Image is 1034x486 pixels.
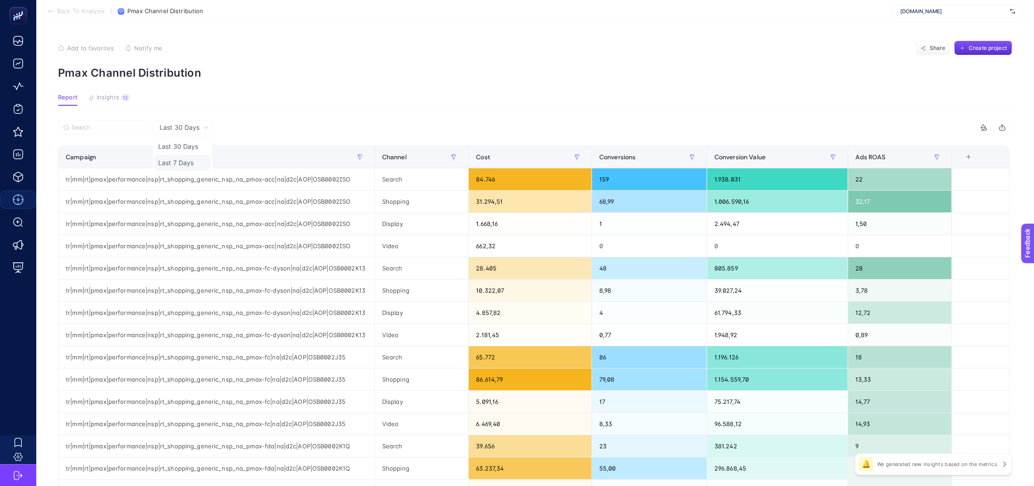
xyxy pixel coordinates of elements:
[476,153,490,161] span: Cost
[707,457,848,479] div: 296.868,45
[469,391,592,412] div: 5.091,16
[592,280,707,301] div: 8,98
[375,302,469,324] div: Display
[375,168,469,190] div: Search
[848,457,951,479] div: 4,69
[58,44,114,52] button: Add to favorites
[915,41,951,55] button: Share
[469,235,592,257] div: 662,32
[848,324,951,346] div: 0,89
[592,346,707,368] div: 86
[592,457,707,479] div: 55,00
[707,280,848,301] div: 39.027,24
[375,413,469,435] div: Video
[592,235,707,257] div: 0
[58,257,374,279] div: tr|mm|rt|pmax|performance|nsp|rt_shopping_generic_nsp_na_pmax-fc-dyson|na|d2c|AOP|OSB0002K13
[954,41,1012,55] button: Create project
[382,153,407,161] span: Channel
[58,391,374,412] div: tr|mm|rt|pmax|performance|nsp|rt_shopping_generic_nsp_na_pmax-fc|na|d2c|AOP|OSB0002J35
[707,346,848,368] div: 1.196.126
[707,213,848,235] div: 2.494,47
[707,435,848,457] div: 381.242
[58,168,374,190] div: tr|mm|rt|pmax|performance|nsp|rt_shopping_generic_nsp_na_pmax-acc|na|d2c|AOP|OSB0002ISO
[930,44,946,52] span: Share
[469,346,592,368] div: 65.772
[375,435,469,457] div: Search
[72,124,143,131] input: Search
[707,257,848,279] div: 805.859
[469,168,592,190] div: 84.746
[155,138,210,155] li: Last 30 Days
[58,324,374,346] div: tr|mm|rt|pmax|performance|nsp|rt_shopping_generic_nsp_na_pmax-fc-dyson|na|d2c|AOP|OSB0002K13
[959,153,966,173] div: 6 items selected
[592,435,707,457] div: 23
[469,191,592,212] div: 31.294,51
[969,44,1007,52] span: Create project
[58,94,78,101] span: Report
[58,235,374,257] div: tr|mm|rt|pmax|performance|nsp|rt_shopping_generic_nsp_na_pmax-acc|na|d2c|AOP|OSB0002ISO
[592,391,707,412] div: 17
[592,324,707,346] div: 0,77
[855,153,885,161] span: Ads ROAS
[97,94,119,101] span: Insights
[469,302,592,324] div: 4.857,82
[57,8,105,15] span: Back To Analysis
[58,435,374,457] div: tr|mm|rt|pmax|performance|nsp|rt_shopping_generic_nsp_na_pmax-fda|na|d2c|AOP|OSB0002K1Q
[469,457,592,479] div: 63.237,34
[469,213,592,235] div: 1.668,16
[134,44,162,52] span: Notify me
[375,324,469,346] div: Video
[58,413,374,435] div: tr|mm|rt|pmax|performance|nsp|rt_shopping_generic_nsp_na_pmax-fc|na|d2c|AOP|OSB0002J35
[58,191,374,212] div: tr|mm|rt|pmax|performance|nsp|rt_shopping_generic_nsp_na_pmax-acc|na|d2c|AOP|OSB0002ISO
[707,368,848,390] div: 1.154.559,70
[375,191,469,212] div: Shopping
[375,457,469,479] div: Shopping
[900,8,1006,15] span: [DOMAIN_NAME]
[58,346,374,368] div: tr|mm|rt|pmax|performance|nsp|rt_shopping_generic_nsp_na_pmax-fc|na|d2c|AOP|OSB0002J35
[848,413,951,435] div: 14,93
[155,155,210,171] li: Last 7 Days
[58,213,374,235] div: tr|mm|rt|pmax|performance|nsp|rt_shopping_generic_nsp_na_pmax-acc|na|d2c|AOP|OSB0002ISO
[848,391,951,412] div: 14,77
[469,368,592,390] div: 86.614,79
[592,257,707,279] div: 48
[58,280,374,301] div: tr|mm|rt|pmax|performance|nsp|rt_shopping_generic_nsp_na_pmax-fc-dyson|na|d2c|AOP|OSB0002K13
[848,235,951,257] div: 0
[58,457,374,479] div: tr|mm|rt|pmax|performance|nsp|rt_shopping_generic_nsp_na_pmax-fda|na|d2c|AOP|OSB0002K1Q
[848,257,951,279] div: 28
[375,391,469,412] div: Display
[375,280,469,301] div: Shopping
[469,324,592,346] div: 2.181,45
[848,346,951,368] div: 18
[592,302,707,324] div: 4
[848,368,951,390] div: 13,33
[58,66,1012,79] p: Pmax Channel Distribution
[375,257,469,279] div: Search
[592,213,707,235] div: 1
[58,368,374,390] div: tr|mm|rt|pmax|performance|nsp|rt_shopping_generic_nsp_na_pmax-fc|na|d2c|AOP|OSB0002J35
[707,413,848,435] div: 96.588,12
[469,413,592,435] div: 6.469,40
[58,302,374,324] div: tr|mm|rt|pmax|performance|nsp|rt_shopping_generic_nsp_na_pmax-fc-dyson|na|d2c|AOP|OSB0002K13
[592,413,707,435] div: 8,33
[848,280,951,301] div: 3,78
[469,257,592,279] div: 28.405
[5,3,34,10] span: Feedback
[707,324,848,346] div: 1.948,92
[592,368,707,390] div: 79,08
[848,191,951,212] div: 32,17
[66,153,96,161] span: Campaign
[160,123,199,132] span: Last 30 Days
[707,235,848,257] div: 0
[375,213,469,235] div: Display
[592,191,707,212] div: 68,99
[127,8,203,15] span: Pmax Channel Distribution
[469,435,592,457] div: 39.656
[707,168,848,190] div: 1.938.031
[877,461,997,468] p: We generated new insights based on the metrics
[848,435,951,457] div: 9
[110,7,112,15] span: /
[67,44,114,52] span: Add to favorites
[592,168,707,190] div: 159
[707,191,848,212] div: 1.006.590,16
